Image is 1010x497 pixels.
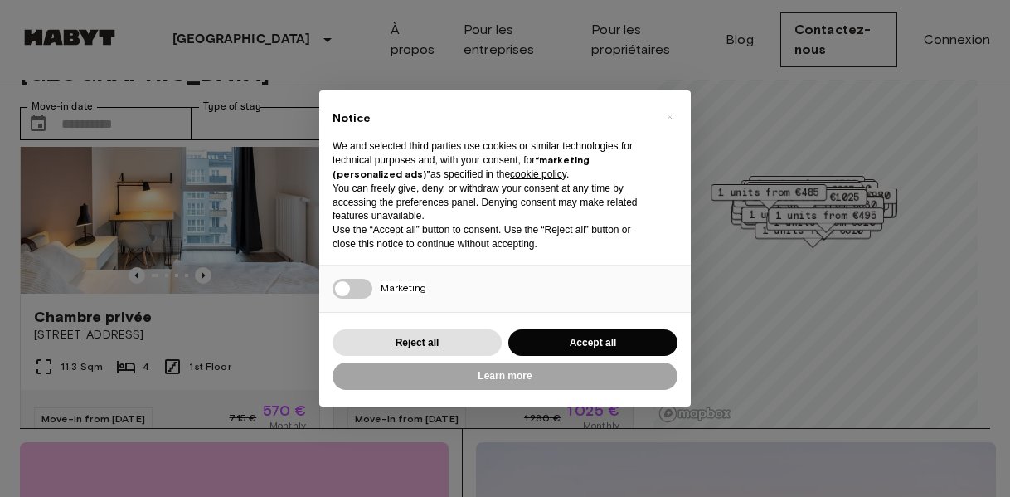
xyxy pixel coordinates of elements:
[510,168,566,180] a: cookie policy
[333,139,651,181] p: We and selected third parties use cookies or similar technologies for technical purposes and, wit...
[333,363,677,390] button: Learn more
[333,110,651,127] h2: Notice
[333,223,651,251] p: Use the “Accept all” button to consent. Use the “Reject all” button or close this notice to conti...
[656,104,682,130] button: Close this notice
[508,329,677,357] button: Accept all
[667,107,673,127] span: ×
[381,281,426,294] span: Marketing
[333,329,502,357] button: Reject all
[333,182,651,223] p: You can freely give, deny, or withdraw your consent at any time by accessing the preferences pane...
[333,153,590,180] strong: “marketing (personalized ads)”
